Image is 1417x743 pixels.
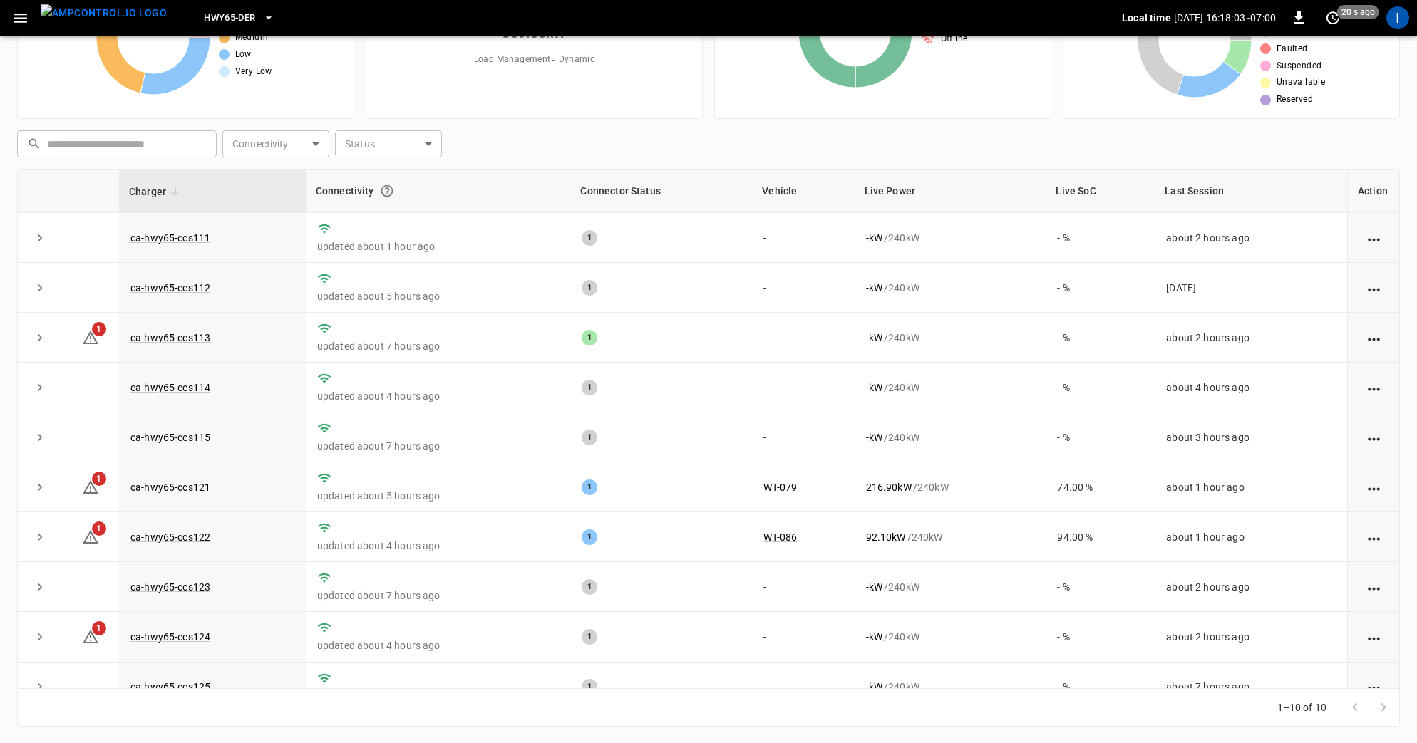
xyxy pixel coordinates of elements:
a: WT-079 [763,482,797,493]
div: 1 [582,280,597,296]
a: ca-hwy65-ccs114 [130,382,210,393]
div: action cell options [1365,331,1383,345]
td: about 1 hour ago [1155,462,1347,512]
div: / 240 kW [866,530,1035,544]
td: - [752,313,854,363]
p: updated about 5 hours ago [317,489,560,503]
p: updated about 4 hours ago [317,389,560,403]
p: updated about 4 hours ago [317,638,560,653]
img: ampcontrol.io logo [41,4,167,22]
p: Local time [1122,11,1171,25]
td: - [752,363,854,412]
div: action cell options [1365,231,1383,245]
span: Load Management = Dynamic [474,53,595,67]
div: action cell options [1365,480,1383,494]
td: - [752,663,854,712]
span: Charger [129,183,185,200]
p: updated about 1 hour ago [317,239,560,254]
th: Vehicle [752,170,854,213]
div: / 240 kW [866,630,1035,644]
span: Reserved [1277,93,1313,107]
div: / 240 kW [866,680,1035,694]
a: ca-hwy65-ccs113 [130,332,210,343]
div: action cell options [1365,281,1383,295]
div: action cell options [1365,530,1383,544]
span: HWY65-DER [204,10,255,26]
td: about 1 hour ago [1155,512,1347,562]
td: [DATE] [1155,263,1347,313]
p: updated about 7 hours ago [317,339,560,353]
div: 1 [582,230,597,246]
p: updated about 5 hours ago [317,289,560,303]
a: ca-hwy65-ccs122 [130,531,210,543]
div: / 240 kW [866,430,1035,445]
p: - kW [866,281,882,295]
div: 1 [582,430,597,445]
button: expand row [29,626,51,648]
p: [DATE] 16:18:03 -07:00 [1174,11,1276,25]
span: 1 [92,472,106,486]
p: updated about 7 hours ago [317,588,560,603]
td: - % [1046,412,1155,462]
button: expand row [29,576,51,598]
div: / 240 kW [866,331,1035,345]
p: updated about 7 hours ago [317,439,560,453]
td: - [752,213,854,263]
span: Offline [941,32,968,46]
a: ca-hwy65-ccs112 [130,282,210,293]
div: / 240 kW [866,380,1035,395]
th: Last Session [1155,170,1347,213]
button: set refresh interval [1321,6,1344,29]
div: action cell options [1365,680,1383,694]
p: updated about 4 hours ago [317,539,560,553]
div: 1 [582,479,597,495]
a: 1 [82,531,99,542]
td: about 2 hours ago [1155,562,1347,612]
div: action cell options [1365,380,1383,395]
td: - % [1046,263,1155,313]
span: Very Low [235,65,272,79]
p: - kW [866,580,882,594]
th: Live SoC [1046,170,1155,213]
div: / 240 kW [866,231,1035,245]
button: expand row [29,676,51,697]
td: - % [1046,363,1155,412]
div: 1 [582,579,597,595]
p: - kW [866,380,882,395]
div: action cell options [1365,430,1383,445]
div: profile-icon [1386,6,1409,29]
p: - kW [866,680,882,694]
span: Unavailable [1277,76,1325,90]
div: 1 [582,529,597,545]
div: action cell options [1365,630,1383,644]
div: 1 [582,380,597,395]
td: about 2 hours ago [1155,313,1347,363]
div: 1 [582,629,597,645]
p: - kW [866,430,882,445]
td: - % [1046,612,1155,662]
div: 1 [582,330,597,345]
span: 1 [92,621,106,635]
button: expand row [29,327,51,348]
p: 92.10 kW [866,530,906,544]
th: Action [1347,170,1399,213]
div: 1 [582,679,597,695]
td: 74.00 % [1046,462,1155,512]
td: - % [1046,213,1155,263]
button: expand row [29,377,51,398]
a: ca-hwy65-ccs125 [130,681,210,692]
td: - % [1046,313,1155,363]
span: Medium [235,31,268,45]
p: - kW [866,630,882,644]
button: expand row [29,427,51,448]
td: - [752,263,854,313]
div: / 240 kW [866,480,1035,494]
a: ca-hwy65-ccs123 [130,581,210,593]
a: ca-hwy65-ccs115 [130,432,210,443]
span: Suspended [1277,59,1322,73]
a: ca-hwy65-ccs124 [130,631,210,643]
a: 1 [82,630,99,642]
button: expand row [29,227,51,249]
td: - [752,612,854,662]
a: ca-hwy65-ccs121 [130,482,210,493]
